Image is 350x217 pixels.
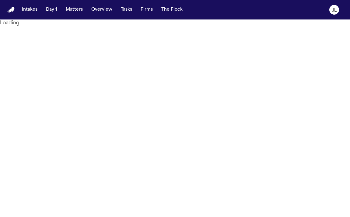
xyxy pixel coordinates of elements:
button: Tasks [118,4,135,15]
button: Day 1 [44,4,60,15]
a: Home [7,7,15,13]
button: The Flock [159,4,185,15]
img: Finch Logo [7,7,15,13]
button: Firms [138,4,155,15]
button: Overview [89,4,115,15]
button: Matters [63,4,85,15]
button: Intakes [19,4,40,15]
